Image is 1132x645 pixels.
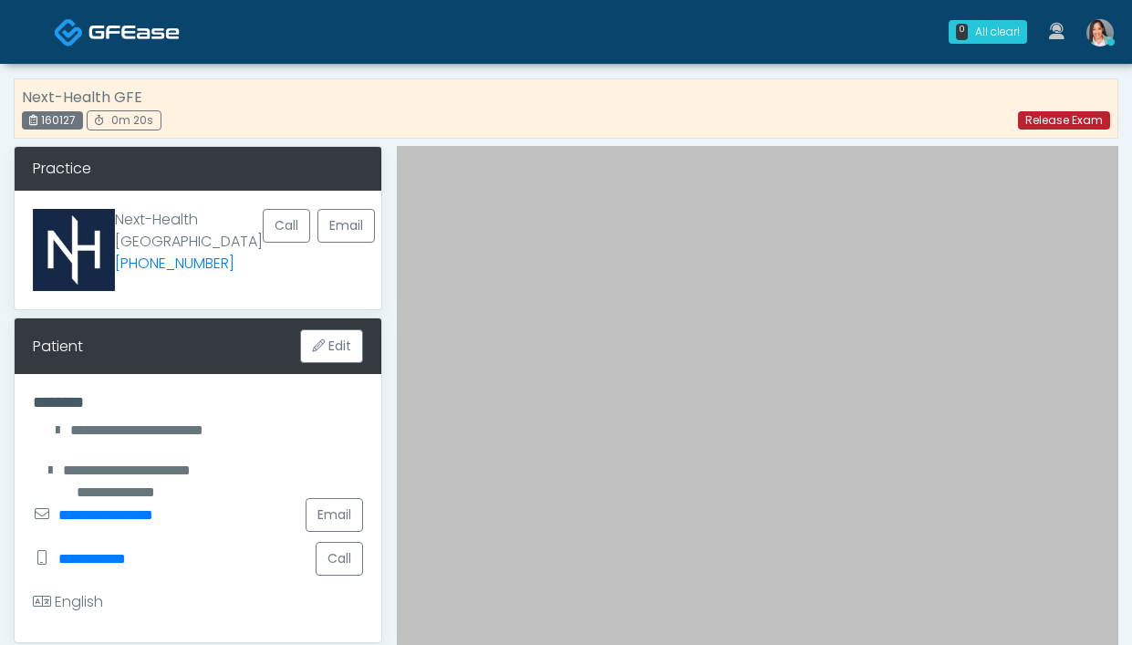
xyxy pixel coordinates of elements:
[54,17,84,47] img: Docovia
[115,253,234,274] a: [PHONE_NUMBER]
[15,147,381,191] div: Practice
[1018,111,1110,130] a: Release Exam
[300,329,363,363] button: Edit
[22,87,142,108] strong: Next-Health GFE
[88,23,180,41] img: Docovia
[1086,19,1114,47] img: Jennifer Ekeh
[33,591,103,613] div: English
[15,7,69,62] button: Open LiveChat chat widget
[111,112,153,128] span: 0m 20s
[33,336,83,358] div: Patient
[316,542,363,576] button: Call
[956,24,968,40] div: 0
[975,24,1020,40] div: All clear!
[263,209,310,243] button: Call
[317,209,375,243] a: Email
[33,209,115,291] img: Provider image
[54,2,180,61] a: Docovia
[306,498,363,532] a: Email
[22,111,83,130] div: 160127
[115,209,263,276] p: Next-Health [GEOGRAPHIC_DATA]
[938,13,1038,51] a: 0 All clear!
